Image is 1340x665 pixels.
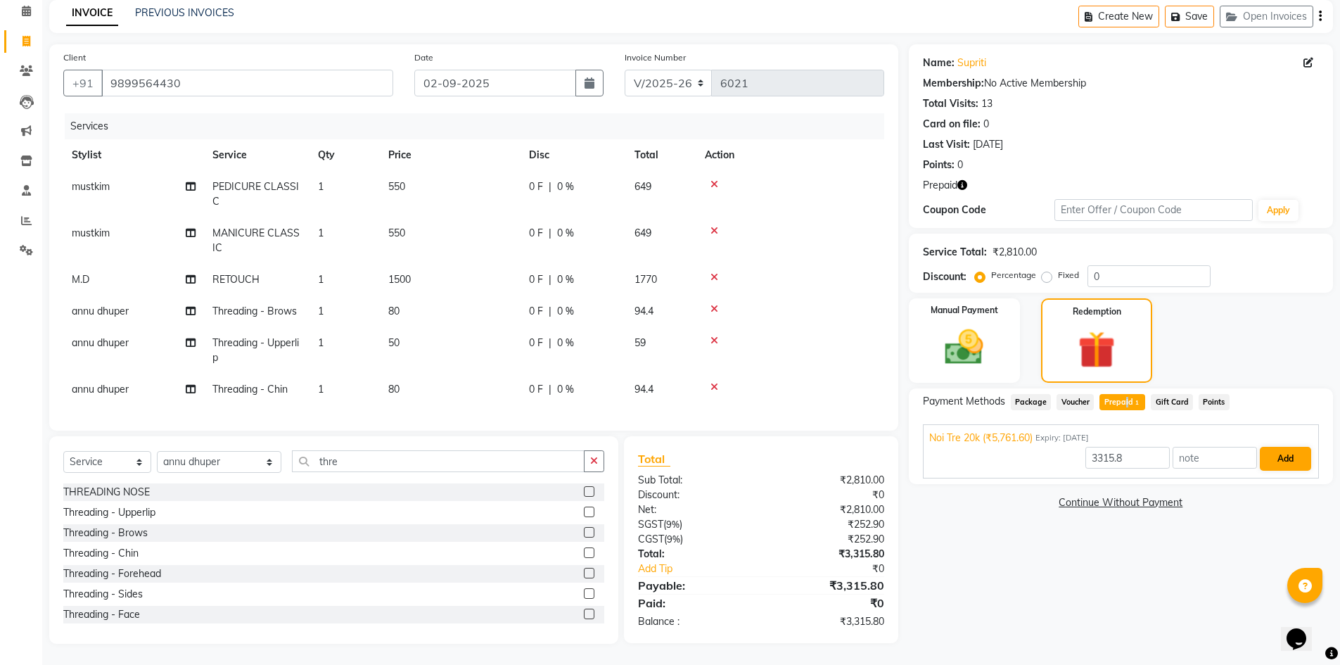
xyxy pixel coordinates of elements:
[634,383,653,395] span: 94.4
[72,180,110,193] span: mustkim
[318,227,324,239] span: 1
[923,117,981,132] div: Card on file:
[529,304,543,319] span: 0 F
[981,96,993,111] div: 13
[1260,447,1311,471] button: Add
[212,227,300,254] span: MANICURE CLASSIC
[761,473,895,488] div: ₹2,810.00
[627,595,761,612] div: Paid:
[1058,269,1079,281] label: Fixed
[529,336,543,350] span: 0 F
[212,305,297,317] span: Threading - Brows
[1073,305,1121,318] label: Redemption
[63,587,143,602] div: Threading - Sides
[933,325,995,369] img: _cash.svg
[63,546,139,561] div: Threading - Chin
[549,272,551,287] span: |
[63,566,161,581] div: Threading - Forehead
[627,547,761,562] div: Total:
[72,336,129,349] span: annu dhuper
[1066,327,1127,373] img: _gift.svg
[1035,432,1089,444] span: Expiry: [DATE]
[521,139,626,171] th: Disc
[318,273,324,286] span: 1
[627,562,783,576] a: Add Tip
[923,76,1319,91] div: No Active Membership
[414,51,433,64] label: Date
[72,227,110,239] span: mustkim
[388,227,405,239] span: 550
[761,577,895,594] div: ₹3,315.80
[923,394,1005,409] span: Payment Methods
[388,273,411,286] span: 1500
[923,56,955,70] div: Name:
[761,547,895,562] div: ₹3,315.80
[72,273,89,286] span: M.D
[666,519,679,530] span: 9%
[923,245,987,260] div: Service Total:
[1220,6,1313,27] button: Open Invoices
[204,139,310,171] th: Service
[1258,200,1298,221] button: Apply
[923,137,970,152] div: Last Visit:
[529,226,543,241] span: 0 F
[63,139,204,171] th: Stylist
[923,76,984,91] div: Membership:
[557,226,574,241] span: 0 %
[627,473,761,488] div: Sub Total:
[212,383,288,395] span: Threading - Chin
[310,139,380,171] th: Qty
[1281,609,1326,651] iframe: chat widget
[63,505,155,520] div: Threading - Upperlip
[627,502,761,517] div: Net:
[549,304,551,319] span: |
[993,245,1037,260] div: ₹2,810.00
[72,383,129,395] span: annu dhuper
[929,431,1033,445] span: Noi Tre 20k (₹5,761.60)
[761,502,895,517] div: ₹2,810.00
[549,226,551,241] span: |
[63,607,140,622] div: Threading - Face
[318,180,324,193] span: 1
[638,518,663,531] span: SGST
[696,139,884,171] th: Action
[667,533,680,545] span: 9%
[549,336,551,350] span: |
[627,532,761,547] div: ( )
[627,614,761,629] div: Balance :
[388,336,400,349] span: 50
[212,336,299,364] span: Threading - Upperlip
[626,139,696,171] th: Total
[380,139,521,171] th: Price
[529,382,543,397] span: 0 F
[634,305,653,317] span: 94.4
[63,485,150,500] div: THREADING NOSE
[1165,6,1214,27] button: Save
[557,382,574,397] span: 0 %
[923,203,1055,217] div: Coupon Code
[212,273,260,286] span: RETOUCH
[1078,6,1159,27] button: Create New
[634,227,651,239] span: 649
[638,452,670,467] span: Total
[627,577,761,594] div: Payable:
[135,6,234,19] a: PREVIOUS INVOICES
[1173,447,1257,469] input: note
[761,614,895,629] div: ₹3,315.80
[1199,394,1230,410] span: Points
[549,382,551,397] span: |
[66,1,118,26] a: INVOICE
[634,180,651,193] span: 649
[1011,394,1052,410] span: Package
[634,273,657,286] span: 1770
[931,304,998,317] label: Manual Payment
[63,51,86,64] label: Client
[549,179,551,194] span: |
[557,272,574,287] span: 0 %
[318,383,324,395] span: 1
[529,272,543,287] span: 0 F
[923,178,957,193] span: Prepaid
[991,269,1036,281] label: Percentage
[63,526,148,540] div: Threading - Brows
[627,488,761,502] div: Discount:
